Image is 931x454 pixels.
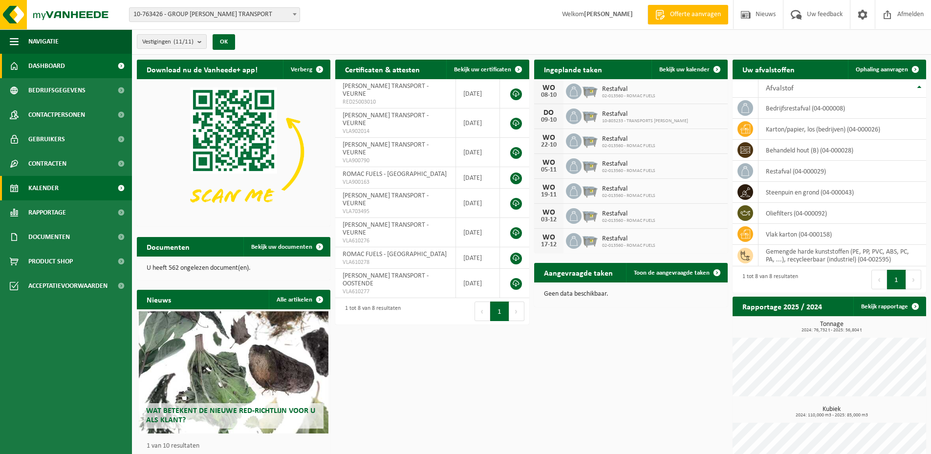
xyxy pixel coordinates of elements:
button: Next [906,270,921,289]
div: 09-10 [539,117,559,124]
span: Vestigingen [142,35,194,49]
span: [PERSON_NAME] TRANSPORT - VEURNE [343,192,429,207]
span: Afvalstof [766,85,794,92]
a: Alle artikelen [269,290,329,309]
span: ROMAC FUELS - [GEOGRAPHIC_DATA] [343,171,447,178]
td: behandeld hout (B) (04-000028) [758,140,926,161]
td: [DATE] [456,79,500,108]
button: Verberg [283,60,329,79]
h2: Uw afvalstoffen [733,60,804,79]
span: ROMAC FUELS - [GEOGRAPHIC_DATA] [343,251,447,258]
span: VLA610277 [343,288,448,296]
span: Acceptatievoorwaarden [28,274,108,298]
span: Verberg [291,66,312,73]
span: Ophaling aanvragen [856,66,908,73]
span: Restafval [602,185,655,193]
span: Bekijk uw documenten [251,244,312,250]
span: [PERSON_NAME] TRANSPORT - VEURNE [343,83,429,98]
button: 1 [887,270,906,289]
a: Offerte aanvragen [648,5,728,24]
div: 22-10 [539,142,559,149]
p: U heeft 562 ongelezen document(en). [147,265,321,272]
div: 08-10 [539,92,559,99]
span: 02-013560 - ROMAC FUELS [602,143,655,149]
td: [DATE] [456,269,500,298]
p: 1 van 10 resultaten [147,443,325,450]
td: vlak karton (04-000158) [758,224,926,245]
a: Bekijk uw documenten [243,237,329,257]
span: Dashboard [28,54,65,78]
button: 1 [490,302,509,321]
span: Restafval [602,86,655,93]
span: VLA900163 [343,178,448,186]
span: [PERSON_NAME] TRANSPORT - VEURNE [343,112,429,127]
span: RED25003010 [343,98,448,106]
div: WO [539,234,559,241]
span: Restafval [602,235,655,243]
span: 10-763426 - GROUP MATTHEEUWS ERIC TRANSPORT [129,7,300,22]
div: 1 tot 8 van 8 resultaten [340,301,401,322]
span: VLA610276 [343,237,448,245]
span: Navigatie [28,29,59,54]
img: Download de VHEPlus App [137,79,330,224]
h2: Certificaten & attesten [335,60,430,79]
h2: Aangevraagde taken [534,263,623,282]
span: Bekijk uw kalender [659,66,710,73]
span: Kalender [28,176,59,200]
span: 02-013560 - ROMAC FUELS [602,193,655,199]
a: Bekijk uw certificaten [446,60,528,79]
button: Next [509,302,524,321]
img: WB-2500-GAL-GY-01 [582,207,598,223]
div: 19-11 [539,192,559,198]
a: Bekijk rapportage [853,297,925,316]
td: karton/papier, los (bedrijven) (04-000026) [758,119,926,140]
div: 03-12 [539,216,559,223]
h2: Rapportage 2025 / 2024 [733,297,832,316]
div: WO [539,209,559,216]
span: [PERSON_NAME] TRANSPORT - VEURNE [343,221,429,237]
span: Restafval [602,110,688,118]
td: [DATE] [456,167,500,189]
button: Previous [475,302,490,321]
h3: Kubiek [737,406,926,418]
div: WO [539,159,559,167]
span: VLA703495 [343,208,448,216]
div: WO [539,134,559,142]
span: 10-803233 - TRANSPORTS [PERSON_NAME] [602,118,688,124]
td: steenpuin en grond (04-000043) [758,182,926,203]
td: [DATE] [456,189,500,218]
span: Gebruikers [28,127,65,151]
p: Geen data beschikbaar. [544,291,718,298]
span: Rapportage [28,200,66,225]
span: Restafval [602,210,655,218]
td: oliefilters (04-000092) [758,203,926,224]
td: [DATE] [456,218,500,247]
img: WB-2500-GAL-GY-01 [582,107,598,124]
span: Documenten [28,225,70,249]
span: Bekijk uw certificaten [454,66,511,73]
span: Product Shop [28,249,73,274]
span: Bedrijfsgegevens [28,78,86,103]
h2: Documenten [137,237,199,256]
h2: Download nu de Vanheede+ app! [137,60,267,79]
span: Toon de aangevraagde taken [634,270,710,276]
img: WB-2500-GAL-GY-01 [582,132,598,149]
span: VLA610278 [343,259,448,266]
div: WO [539,84,559,92]
span: Contracten [28,151,66,176]
img: WB-2500-GAL-GY-01 [582,182,598,198]
button: OK [213,34,235,50]
span: [PERSON_NAME] TRANSPORT - VEURNE [343,141,429,156]
span: 02-013560 - ROMAC FUELS [602,93,655,99]
span: 02-013560 - ROMAC FUELS [602,168,655,174]
h3: Tonnage [737,321,926,333]
h2: Ingeplande taken [534,60,612,79]
a: Wat betekent de nieuwe RED-richtlijn voor u als klant? [139,311,328,433]
img: WB-2500-GAL-GY-01 [582,232,598,248]
strong: [PERSON_NAME] [584,11,633,18]
img: WB-2500-GAL-GY-01 [582,82,598,99]
span: Offerte aanvragen [668,10,723,20]
button: Vestigingen(11/11) [137,34,207,49]
td: gemengde harde kunststoffen (PE, PP, PVC, ABS, PC, PA, ...), recycleerbaar (industriel) (04-002595) [758,245,926,266]
span: VLA900790 [343,157,448,165]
